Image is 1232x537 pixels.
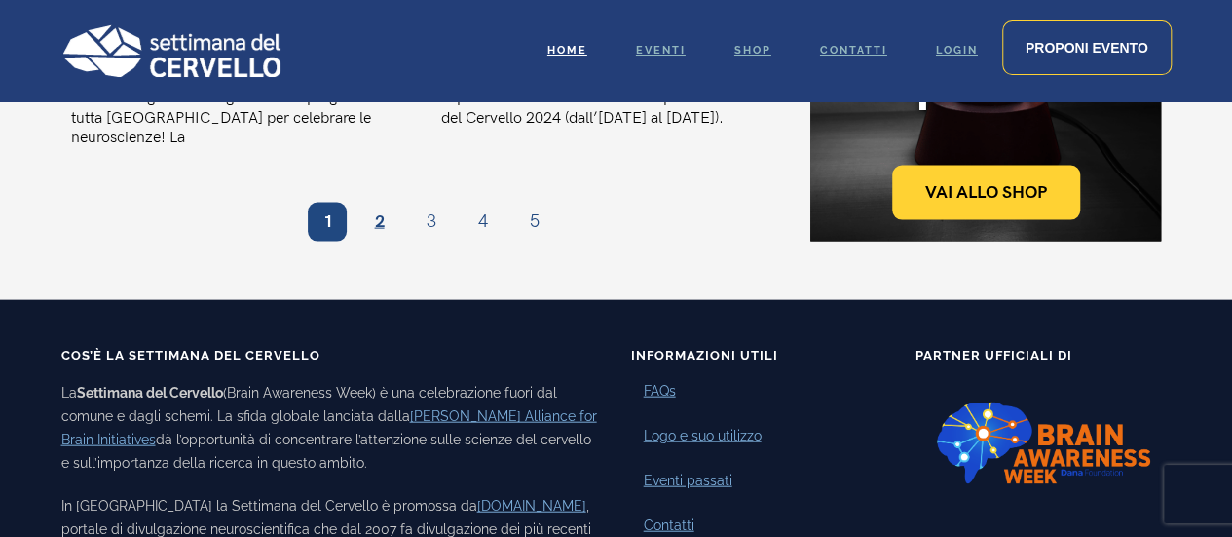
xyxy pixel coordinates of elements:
[308,203,347,242] span: 1
[77,385,223,401] b: Settimana del Cervello
[1026,40,1148,56] span: Proponi evento
[463,203,502,242] a: 4
[734,44,771,57] span: Shop
[61,381,602,475] p: La (Brain Awareness Week) è una celebrazione fuori dal comune e dagli schemi. La sfida globale la...
[644,471,732,491] a: Eventi passati
[71,68,422,149] p: A un mese dall’inizio della Settimana del Cervello 2024 sono già oltre 70 gli eventi in programma...
[644,381,676,402] a: FAQs
[915,348,1072,363] span: Partner Ufficiali di
[820,44,887,57] span: Contatti
[936,44,978,57] span: Login
[514,203,553,242] a: 5
[411,203,450,242] a: 3
[915,381,1172,506] img: Logo-BAW-nuovo.png
[61,24,280,77] img: Logo
[644,516,694,536] a: Contatti
[631,348,778,363] span: Informazioni Utili
[71,203,792,242] nav: Paginazione
[892,167,1080,221] a: Vai allo shop
[477,498,586,514] a: [DOMAIN_NAME]
[644,426,762,446] a: Logo e suo utilizzo
[359,203,398,242] a: 2
[547,44,587,57] span: Home
[636,44,686,57] span: Eventi
[61,348,320,363] span: Cos’è la Settimana del Cervello
[1002,20,1172,75] a: Proponi evento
